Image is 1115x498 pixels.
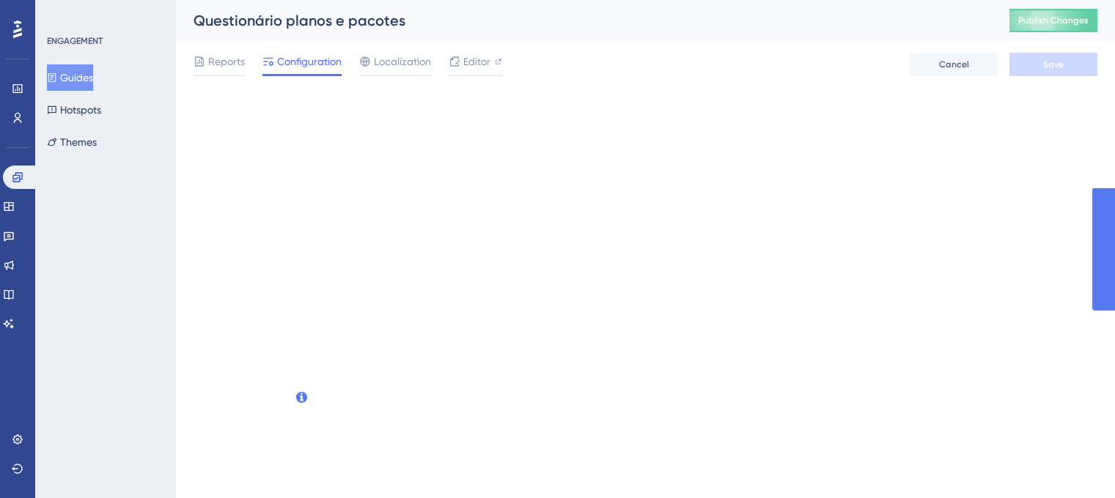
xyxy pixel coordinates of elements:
button: Guides [47,64,93,91]
span: Cancel [939,59,969,70]
button: Publish Changes [1009,9,1097,32]
div: ENGAGEMENT [47,35,103,47]
button: Save [1009,53,1097,76]
span: Reports [208,53,245,70]
button: Hotspots [47,97,101,123]
span: Editor [463,53,490,70]
button: Themes [47,129,97,155]
div: Questionário planos e pacotes [194,10,973,31]
span: Publish Changes [1018,15,1089,26]
button: Cancel [910,53,998,76]
span: Save [1043,59,1064,70]
span: Configuration [277,53,342,70]
iframe: UserGuiding AI Assistant Launcher [1053,440,1097,484]
span: Localization [374,53,431,70]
